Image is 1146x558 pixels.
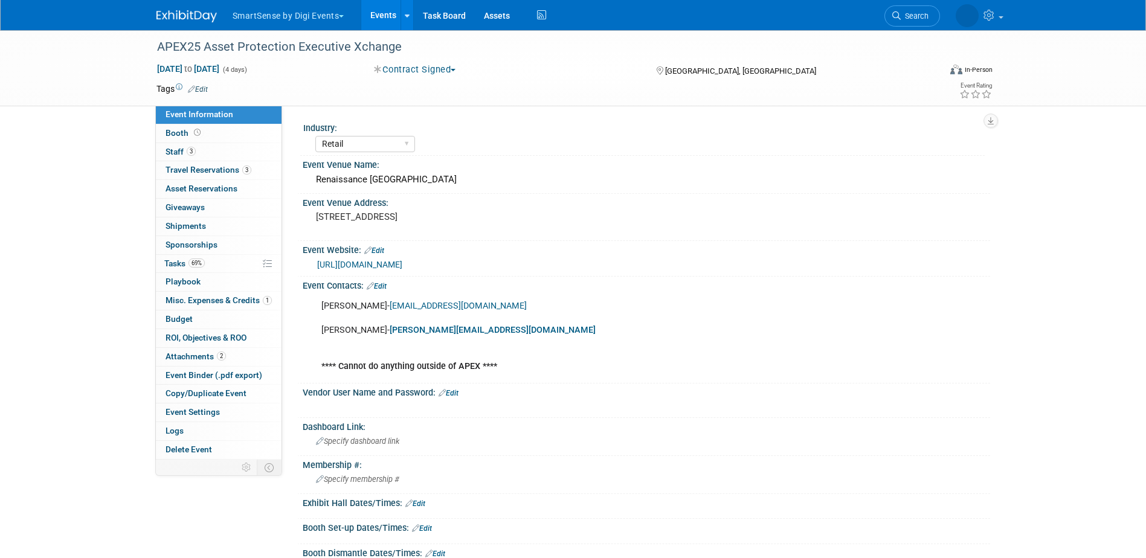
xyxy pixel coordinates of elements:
div: In-Person [964,65,993,74]
a: Staff3 [156,143,282,161]
a: Asset Reservations [156,180,282,198]
span: Attachments [166,351,226,361]
a: Delete Event [156,441,282,459]
img: ExhibitDay [156,10,217,22]
a: [PERSON_NAME][EMAIL_ADDRESS][DOMAIN_NAME] [390,325,596,335]
div: Dashboard Link: [303,418,990,433]
span: Delete Event [166,444,212,454]
a: Edit [425,550,445,558]
a: Edit [367,282,387,290]
td: Personalize Event Tab Strip [236,460,257,475]
a: Budget [156,310,282,329]
div: [PERSON_NAME]- [PERSON_NAME]- [313,294,857,379]
div: Exhibit Hall Dates/Times: [303,494,990,510]
span: 3 [242,165,251,175]
a: Travel Reservations3 [156,161,282,179]
span: ROI, Objectives & ROO [166,333,246,342]
a: Playbook [156,273,282,291]
span: Staff [166,147,196,156]
span: Tasks [164,258,205,268]
td: Tags [156,83,208,95]
span: (4 days) [222,66,247,74]
a: Edit [439,389,459,397]
a: Search [884,5,940,27]
pre: [STREET_ADDRESS] [316,211,576,222]
a: Misc. Expenses & Credits1 [156,292,282,310]
span: Playbook [166,277,201,286]
td: Toggle Event Tabs [257,460,282,475]
img: Abby Allison [956,4,979,27]
span: Giveaways [166,202,205,212]
a: Sponsorships [156,236,282,254]
span: 3 [187,147,196,156]
span: [DATE] [DATE] [156,63,220,74]
a: Logs [156,422,282,440]
a: Shipments [156,217,282,236]
span: Copy/Duplicate Event [166,388,246,398]
div: Event Venue Name: [303,156,990,171]
span: 69% [188,258,205,268]
span: Budget [166,314,193,324]
button: Contract Signed [370,63,460,76]
div: Event Rating [959,83,992,89]
span: Specify dashboard link [316,437,399,446]
div: Vendor User Name and Password: [303,383,990,399]
div: Membership #: [303,456,990,471]
span: Event Binder (.pdf export) [166,370,262,380]
b: **** Cannot do anything outside of APEX **** [321,361,497,371]
a: [URL][DOMAIN_NAME] [317,260,402,269]
span: Travel Reservations [166,165,251,175]
a: [EMAIL_ADDRESS][DOMAIN_NAME] [390,301,527,311]
a: Event Binder (.pdf export) [156,367,282,385]
div: Booth Set-up Dates/Times: [303,519,990,534]
span: Asset Reservations [166,184,237,193]
span: Search [901,11,929,21]
a: Copy/Duplicate Event [156,385,282,403]
span: Specify membership # [316,475,399,484]
img: Format-Inperson.png [950,65,962,74]
div: APEX25 Asset Protection Executive Xchange [153,36,922,58]
a: Event Information [156,106,282,124]
a: Giveaways [156,199,282,217]
div: Industry: [303,119,985,134]
span: Misc. Expenses & Credits [166,295,272,305]
span: Logs [166,426,184,435]
a: Edit [405,499,425,508]
a: Event Settings [156,403,282,422]
a: ROI, Objectives & ROO [156,329,282,347]
span: Booth not reserved yet [192,128,203,137]
div: Event Format [869,63,993,81]
a: Tasks69% [156,255,282,273]
span: 2 [217,351,226,361]
span: Shipments [166,221,206,231]
a: Edit [412,524,432,533]
span: Event Settings [166,407,220,417]
div: Event Contacts: [303,277,990,292]
span: Booth [166,128,203,138]
div: Event Venue Address: [303,194,990,209]
div: Event Website: [303,241,990,257]
span: 1 [263,296,272,305]
div: Renaissance [GEOGRAPHIC_DATA] [312,170,981,189]
span: Event Information [166,109,233,119]
a: Edit [364,246,384,255]
a: Edit [188,85,208,94]
span: [GEOGRAPHIC_DATA], [GEOGRAPHIC_DATA] [665,66,816,75]
a: Attachments2 [156,348,282,366]
span: Sponsorships [166,240,217,249]
a: Booth [156,124,282,143]
span: to [182,64,194,74]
